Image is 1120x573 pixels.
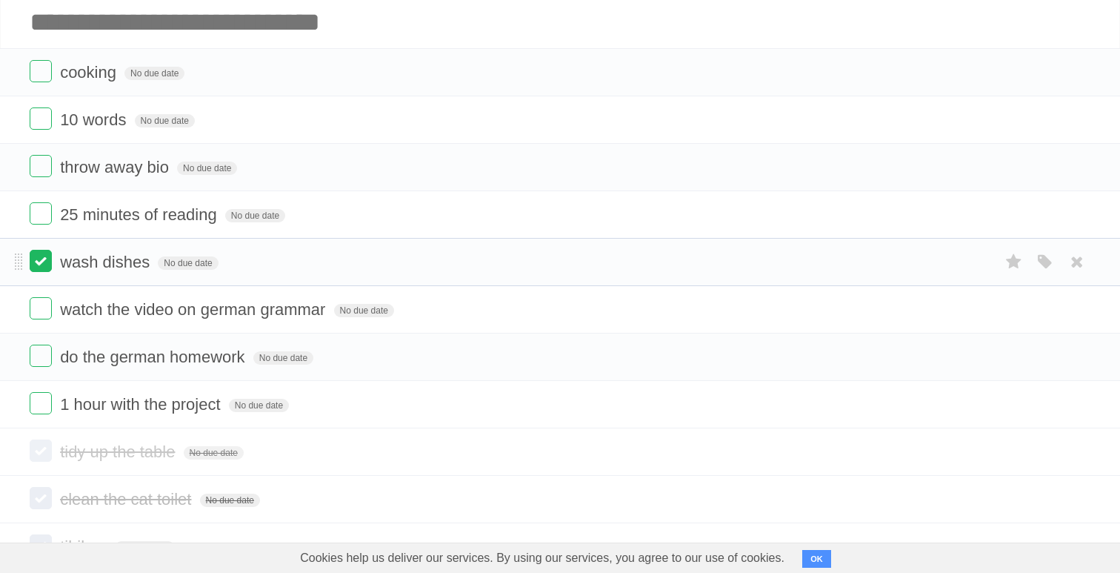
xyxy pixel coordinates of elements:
span: 10 words [60,110,130,129]
label: Done [30,202,52,225]
label: Done [30,440,52,462]
span: No due date [135,114,195,127]
span: No due date [229,399,289,412]
label: Done [30,392,52,414]
span: do the german homework [60,348,248,366]
span: No due date [124,67,184,80]
button: OK [802,550,831,568]
span: No due date [158,256,218,270]
span: Cookies help us deliver our services. By using our services, you agree to our use of cookies. [285,543,799,573]
span: cooking [60,63,120,82]
span: No due date [200,494,260,507]
label: Done [30,250,52,272]
span: tibikos [60,537,110,556]
span: clean the cat toilet [60,490,195,509]
label: Done [30,155,52,177]
label: Done [30,297,52,319]
label: Done [30,534,52,557]
span: throw away bio [60,158,173,176]
span: No due date [184,446,244,460]
label: Done [30,345,52,367]
span: wash dishes [60,253,153,271]
span: No due date [253,351,313,365]
label: Done [30,487,52,509]
label: Done [30,60,52,82]
span: No due date [115,541,175,554]
span: watch the video on german grammar [60,300,329,319]
label: Done [30,107,52,130]
span: No due date [334,304,394,317]
label: Star task [1000,250,1028,274]
span: tidy up the table [60,443,179,461]
span: No due date [225,209,285,222]
span: 1 hour with the project [60,395,224,414]
span: 25 minutes of reading [60,205,221,224]
span: No due date [177,162,237,175]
